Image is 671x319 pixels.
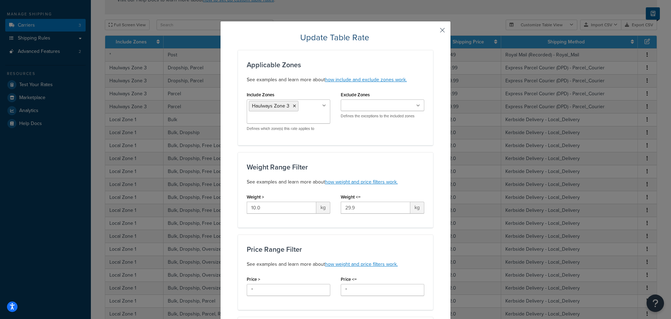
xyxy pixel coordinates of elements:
[247,163,424,171] h3: Weight Range Filter
[247,92,274,97] label: Include Zones
[341,113,424,119] p: Defines the exceptions to the included zones
[238,32,433,43] h2: Update Table Rate
[247,126,330,131] p: Defines which zone(s) this rate applies to
[341,277,357,282] label: Price <=
[325,178,398,186] a: how weight and price filters work.
[252,102,289,110] span: Haulways Zone 3
[341,92,370,97] label: Exclude Zones
[341,194,361,200] label: Weight <=
[410,202,424,214] span: kg
[247,277,260,282] label: Price >
[247,76,424,84] p: See examples and learn more about
[325,76,407,83] a: how include and exclude zones work.
[316,202,330,214] span: kg
[325,261,398,268] a: how weight and price filters work.
[247,260,424,269] p: See examples and learn more about
[247,194,264,200] label: Weight >
[247,61,424,69] h3: Applicable Zones
[247,178,424,186] p: See examples and learn more about
[247,245,424,253] h3: Price Range Filter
